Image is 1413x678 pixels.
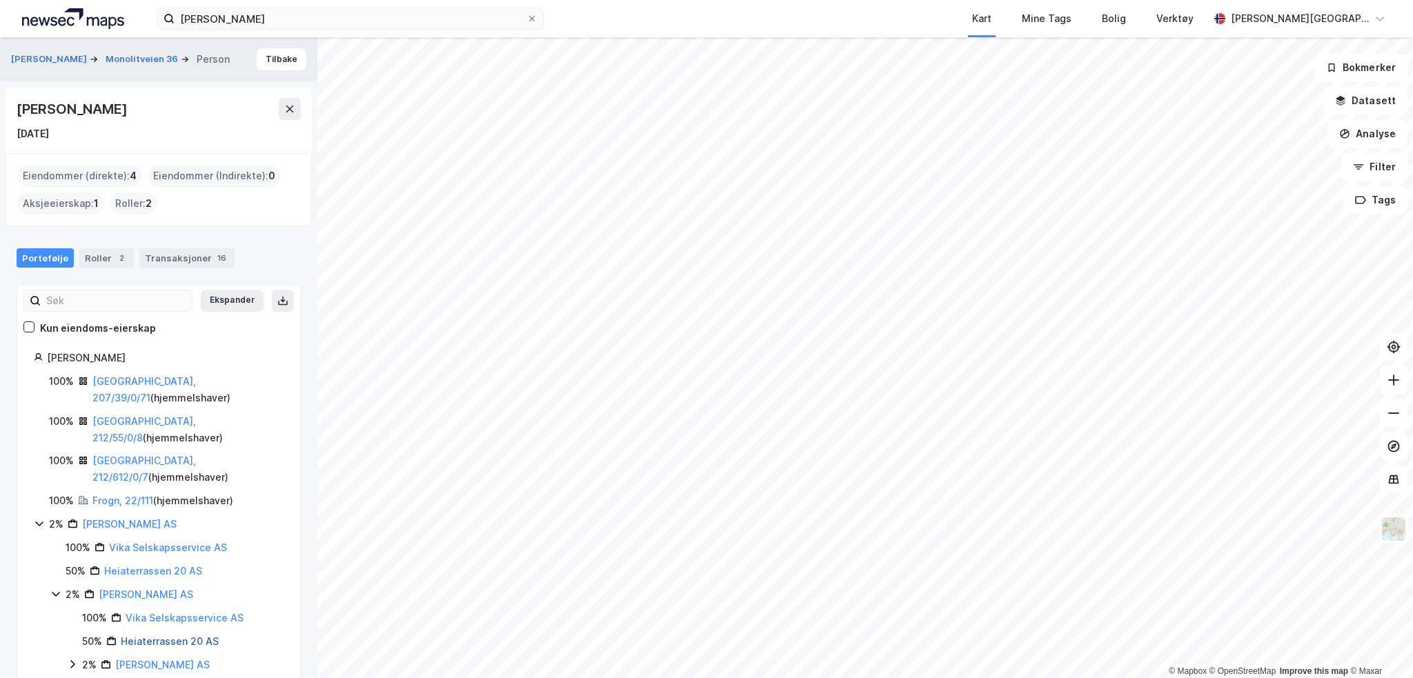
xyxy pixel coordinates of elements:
div: Portefølje [17,248,74,268]
a: OpenStreetMap [1209,666,1276,676]
button: Tilbake [257,48,306,70]
div: Mine Tags [1022,10,1071,27]
a: [PERSON_NAME] AS [115,659,210,670]
iframe: Chat Widget [1344,612,1413,678]
div: 100% [82,610,107,626]
button: Tags [1343,186,1407,214]
a: Heiaterrassen 20 AS [121,635,219,647]
div: [PERSON_NAME] [17,98,130,120]
a: Vika Selskapsservice AS [109,541,227,553]
div: 2 [115,251,128,265]
div: Aksjeeierskap : [17,192,104,215]
a: [PERSON_NAME] AS [99,588,193,600]
div: 2% [82,657,97,673]
div: Roller : [110,192,157,215]
a: Improve this map [1280,666,1348,676]
img: logo.a4113a55bc3d86da70a041830d287a7e.svg [22,8,124,29]
button: Datasett [1323,87,1407,114]
div: Roller [79,248,134,268]
div: ( hjemmelshaver ) [92,413,284,446]
div: Eiendommer (Indirekte) : [148,165,281,187]
div: ( hjemmelshaver ) [92,452,284,486]
a: Heiaterrassen 20 AS [104,565,202,577]
img: Z [1381,516,1407,542]
div: Kun eiendoms-eierskap [40,320,156,337]
button: Filter [1341,153,1407,181]
div: 100% [49,452,74,469]
div: 100% [49,413,74,430]
div: Kart [972,10,991,27]
div: Kontrollprogram for chat [1344,612,1413,678]
button: Analyse [1327,120,1407,148]
a: [GEOGRAPHIC_DATA], 207/39/0/71 [92,375,196,403]
button: Bokmerker [1314,54,1407,81]
input: Søk på adresse, matrikkel, gårdeiere, leietakere eller personer [175,8,526,29]
div: ( hjemmelshaver ) [92,373,284,406]
div: Transaksjoner [139,248,235,268]
a: Vika Selskapsservice AS [126,612,244,624]
div: 50% [82,633,102,650]
a: [GEOGRAPHIC_DATA], 212/612/0/7 [92,455,196,483]
div: Bolig [1102,10,1126,27]
div: 2% [49,516,63,532]
input: Søk [41,290,192,311]
button: [PERSON_NAME] [11,52,90,66]
div: [DATE] [17,126,49,142]
a: Frogn, 22/111 [92,495,153,506]
div: [PERSON_NAME] [47,350,284,366]
div: Person [197,51,230,68]
div: Eiendommer (direkte) : [17,165,142,187]
div: 16 [215,251,229,265]
div: Verktøy [1156,10,1194,27]
span: 1 [94,195,99,212]
div: 100% [49,492,74,509]
span: 4 [130,168,137,184]
a: Mapbox [1169,666,1207,676]
div: 2% [66,586,80,603]
div: 50% [66,563,86,579]
div: ( hjemmelshaver ) [92,492,233,509]
a: [PERSON_NAME] AS [82,518,177,530]
div: 100% [49,373,74,390]
div: 100% [66,539,90,556]
span: 2 [146,195,152,212]
div: [PERSON_NAME][GEOGRAPHIC_DATA] [1231,10,1369,27]
button: Ekspander [201,290,264,312]
span: 0 [268,168,275,184]
a: [GEOGRAPHIC_DATA], 212/55/0/8 [92,415,196,443]
button: Monolitveien 36 [106,52,181,66]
